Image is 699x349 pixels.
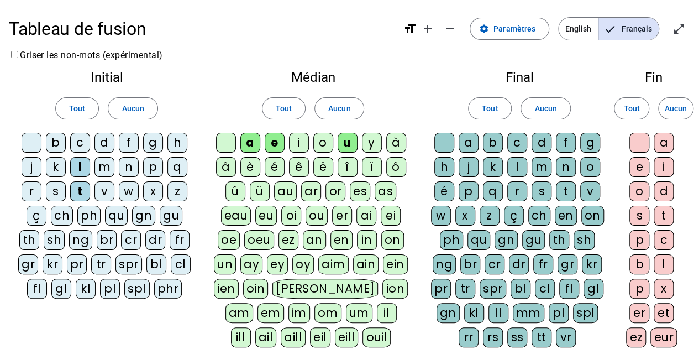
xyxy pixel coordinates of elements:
div: fl [559,279,579,299]
div: tr [455,279,475,299]
div: x [654,279,674,299]
div: ei [381,206,401,226]
div: e [265,133,285,153]
div: rr [459,327,479,347]
div: th [19,230,39,250]
div: c [70,133,90,153]
div: ill [231,327,251,347]
div: sh [574,230,595,250]
div: ein [383,254,408,274]
div: o [580,157,600,177]
div: ç [27,206,46,226]
div: sh [44,230,65,250]
span: Paramètres [493,22,535,35]
div: b [629,254,649,274]
div: bl [511,279,530,299]
div: m [532,157,551,177]
div: ey [267,254,288,274]
div: ng [433,254,456,274]
div: dr [145,230,165,250]
div: vr [556,327,576,347]
div: ouil [362,327,391,347]
div: è [240,157,260,177]
button: Aucun [314,97,364,119]
mat-icon: open_in_full [672,22,686,35]
div: as [375,181,396,201]
div: ai [356,206,376,226]
div: î [338,157,358,177]
div: p [459,181,479,201]
div: cl [535,279,555,299]
div: am [225,303,253,323]
div: ü [250,181,270,201]
div: s [629,206,649,226]
div: q [167,157,187,177]
div: r [22,181,41,201]
div: ê [289,157,309,177]
h2: Final [430,71,608,84]
div: on [381,230,404,250]
div: ll [488,303,508,323]
div: p [629,230,649,250]
div: th [549,230,569,250]
div: q [483,181,503,201]
div: eil [310,327,330,347]
div: b [46,133,66,153]
span: Aucun [122,102,144,115]
div: ou [306,206,328,226]
button: Paramètres [470,18,549,40]
button: Tout [55,97,99,119]
h2: Initial [18,71,196,84]
div: tr [91,254,111,274]
div: er [629,303,649,323]
div: gn [132,206,155,226]
div: d [94,133,114,153]
div: fr [170,230,190,250]
div: k [483,157,503,177]
div: ss [507,327,527,347]
div: un [214,254,236,274]
div: fl [27,279,47,299]
label: Griser les non-mots (expérimental) [9,50,163,60]
div: on [581,206,604,226]
div: ç [504,206,524,226]
div: gr [18,254,38,274]
div: ch [51,206,73,226]
h1: Tableau de fusion [9,11,395,46]
div: k [46,157,66,177]
div: v [580,181,600,201]
div: kr [582,254,602,274]
div: gu [522,230,545,250]
div: m [94,157,114,177]
div: j [22,157,41,177]
input: Griser les non-mots (expérimental) [11,51,18,58]
div: kl [76,279,96,299]
div: phr [154,279,182,299]
div: a [459,133,479,153]
mat-icon: settings [479,24,489,34]
div: spl [124,279,150,299]
div: o [629,181,649,201]
div: gn [437,303,460,323]
div: um [346,303,372,323]
div: ay [240,254,262,274]
div: ph [440,230,463,250]
div: b [483,133,503,153]
div: j [459,157,479,177]
button: Diminuer la taille de la police [439,18,461,40]
div: il [377,303,397,323]
button: Tout [614,97,649,119]
div: e [629,157,649,177]
div: dr [509,254,529,274]
div: spr [115,254,142,274]
div: eu [255,206,277,226]
div: kl [464,303,484,323]
div: em [257,303,284,323]
div: tt [532,327,551,347]
span: English [559,18,598,40]
mat-icon: add [421,22,434,35]
div: pr [67,254,87,274]
div: z [167,181,187,201]
div: [PERSON_NAME] [272,279,378,299]
div: à [386,133,406,153]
